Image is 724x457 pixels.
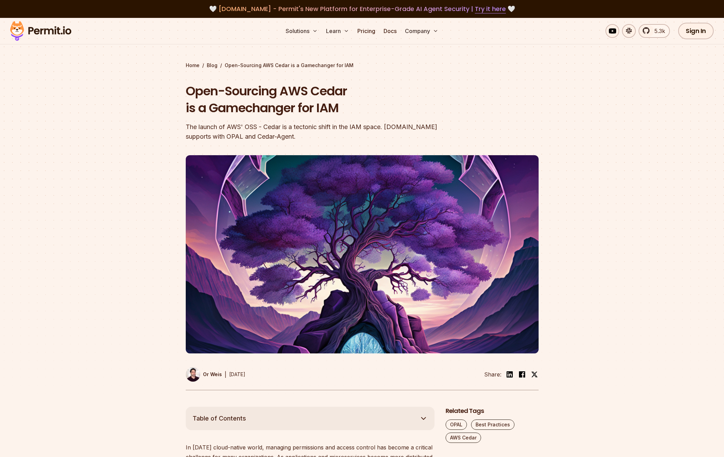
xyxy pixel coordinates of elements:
[186,62,200,69] a: Home
[218,4,506,13] span: [DOMAIN_NAME] - Permit's New Platform for Enterprise-Grade AI Agent Security |
[186,155,539,353] img: Open-Sourcing AWS Cedar is a Gamechanger for IAM
[381,24,399,38] a: Docs
[229,371,245,377] time: [DATE]
[17,4,707,14] div: 🤍 🤍
[207,62,217,69] a: Blog
[225,370,226,379] div: |
[203,371,222,378] p: Or Weis
[446,433,481,443] a: AWS Cedar
[402,24,441,38] button: Company
[186,62,539,69] div: / /
[506,370,514,379] img: linkedin
[650,27,665,35] span: 5.3k
[475,4,506,13] a: Try it here
[193,414,246,423] span: Table of Contents
[323,24,352,38] button: Learn
[446,419,467,430] a: OPAL
[186,367,200,382] img: Or Weis
[186,83,450,117] h1: Open-Sourcing AWS Cedar is a Gamechanger for IAM
[471,419,514,430] a: Best Practices
[186,122,450,141] div: The launch of AWS' OSS - Cedar is a tectonic shift in the IAM space. [DOMAIN_NAME] supports with ...
[355,24,378,38] a: Pricing
[531,371,538,378] img: twitter
[639,24,670,38] a: 5.3k
[283,24,320,38] button: Solutions
[186,407,435,430] button: Table of Contents
[186,367,222,382] a: Or Weis
[446,407,539,415] h2: Related Tags
[678,23,714,39] a: Sign In
[7,19,74,43] img: Permit logo
[518,370,526,379] img: facebook
[484,370,501,379] li: Share:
